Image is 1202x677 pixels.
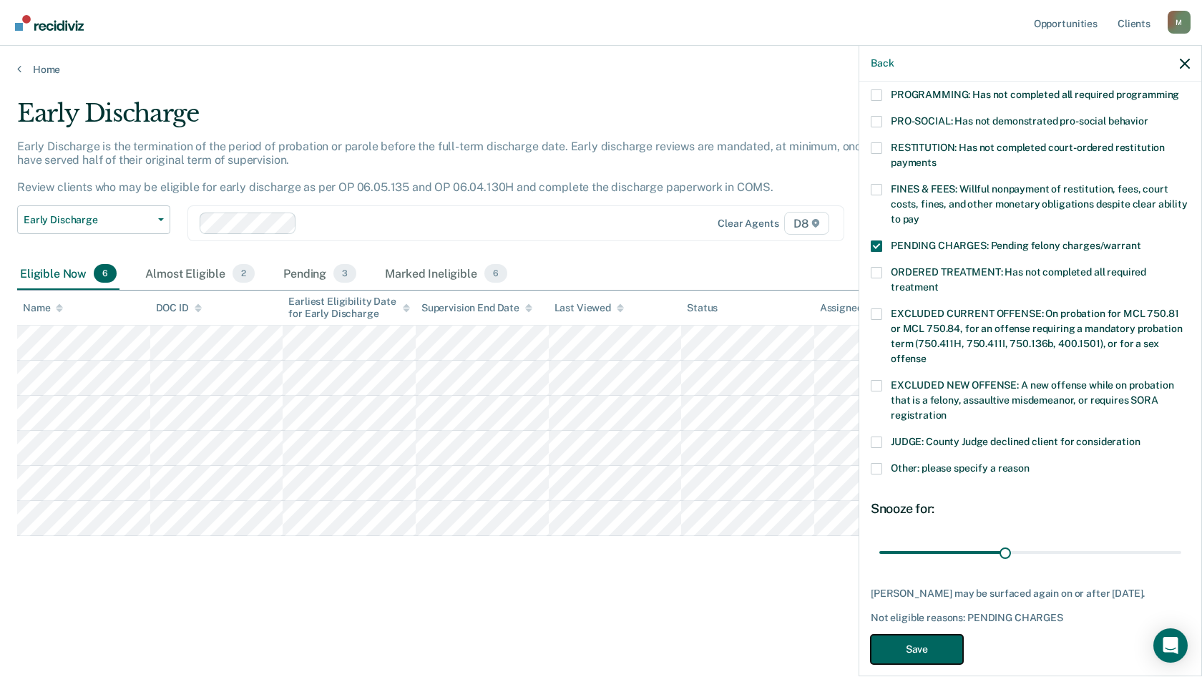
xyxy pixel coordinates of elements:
div: Early Discharge [17,99,919,140]
button: Save [871,635,963,664]
div: Eligible Now [17,258,119,290]
div: Status [687,302,718,314]
span: 2 [233,264,255,283]
span: Early Discharge [24,214,152,226]
div: Snooze for: [871,501,1190,517]
span: EXCLUDED CURRENT OFFENSE: On probation for MCL 750.81 or MCL 750.84, for an offense requiring a m... [891,308,1182,364]
span: FINES & FEES: Willful nonpayment of restitution, fees, court costs, fines, and other monetary obl... [891,183,1188,225]
span: 6 [484,264,507,283]
div: [PERSON_NAME] may be surfaced again on or after [DATE]. [871,588,1190,600]
div: Pending [280,258,359,290]
span: PENDING CHARGES: Pending felony charges/warrant [891,240,1140,251]
span: RESTITUTION: Has not completed court-ordered restitution payments [891,142,1165,168]
div: Marked Ineligible [382,258,510,290]
img: Recidiviz [15,15,84,31]
button: Back [871,57,894,69]
button: Profile dropdown button [1168,11,1191,34]
div: Not eligible reasons: PENDING CHARGES [871,612,1190,624]
span: JUDGE: County Judge declined client for consideration [891,436,1140,447]
span: PROGRAMMING: Has not completed all required programming [891,89,1179,100]
span: ORDERED TREATMENT: Has not completed all required treatment [891,266,1146,293]
div: Open Intercom Messenger [1153,628,1188,663]
span: 6 [94,264,117,283]
div: Almost Eligible [142,258,258,290]
div: Name [23,302,63,314]
div: Last Viewed [554,302,624,314]
div: Clear agents [718,218,778,230]
span: 3 [333,264,356,283]
div: Supervision End Date [421,302,532,314]
p: Early Discharge is the termination of the period of probation or parole before the full-term disc... [17,140,906,195]
div: Assigned to [820,302,887,314]
div: Earliest Eligibility Date for Early Discharge [288,296,410,320]
span: Other: please specify a reason [891,462,1030,474]
div: M [1168,11,1191,34]
span: PRO-SOCIAL: Has not demonstrated pro-social behavior [891,115,1148,127]
a: Home [17,63,1185,76]
span: D8 [784,212,829,235]
span: EXCLUDED NEW OFFENSE: A new offense while on probation that is a felony, assaultive misdemeanor, ... [891,379,1173,421]
div: DOC ID [156,302,202,314]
